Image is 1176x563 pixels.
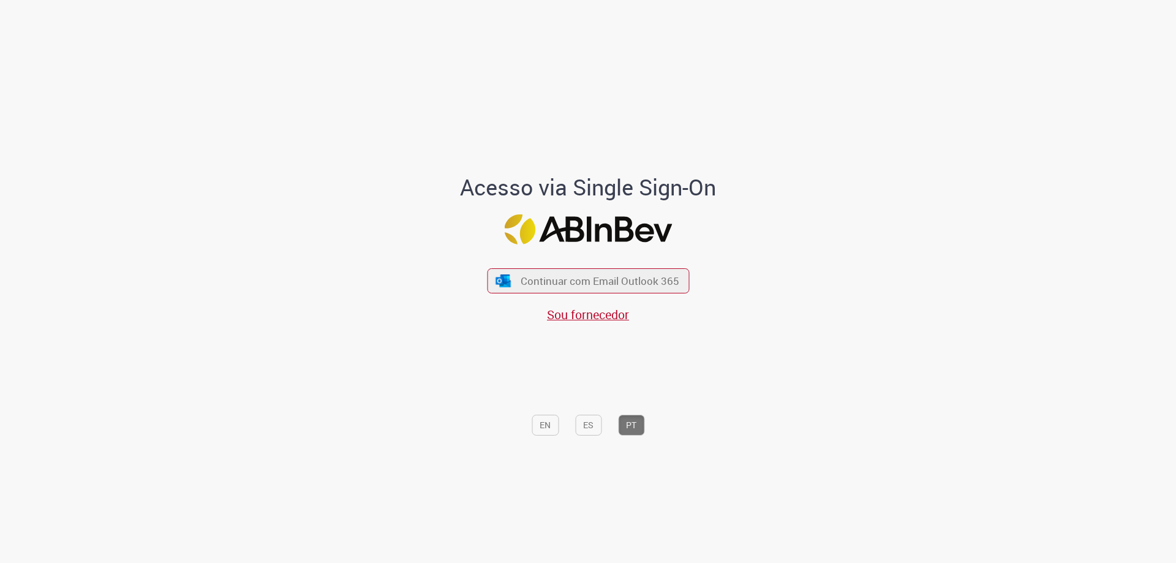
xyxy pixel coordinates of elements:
h1: Acesso via Single Sign-On [418,175,758,200]
span: Continuar com Email Outlook 365 [521,274,679,288]
button: EN [532,415,559,436]
img: ícone Azure/Microsoft 360 [495,274,512,287]
button: ícone Azure/Microsoft 360 Continuar com Email Outlook 365 [487,268,689,293]
button: ES [575,415,601,436]
button: PT [618,415,644,436]
a: Sou fornecedor [547,306,629,323]
img: Logo ABInBev [504,214,672,244]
